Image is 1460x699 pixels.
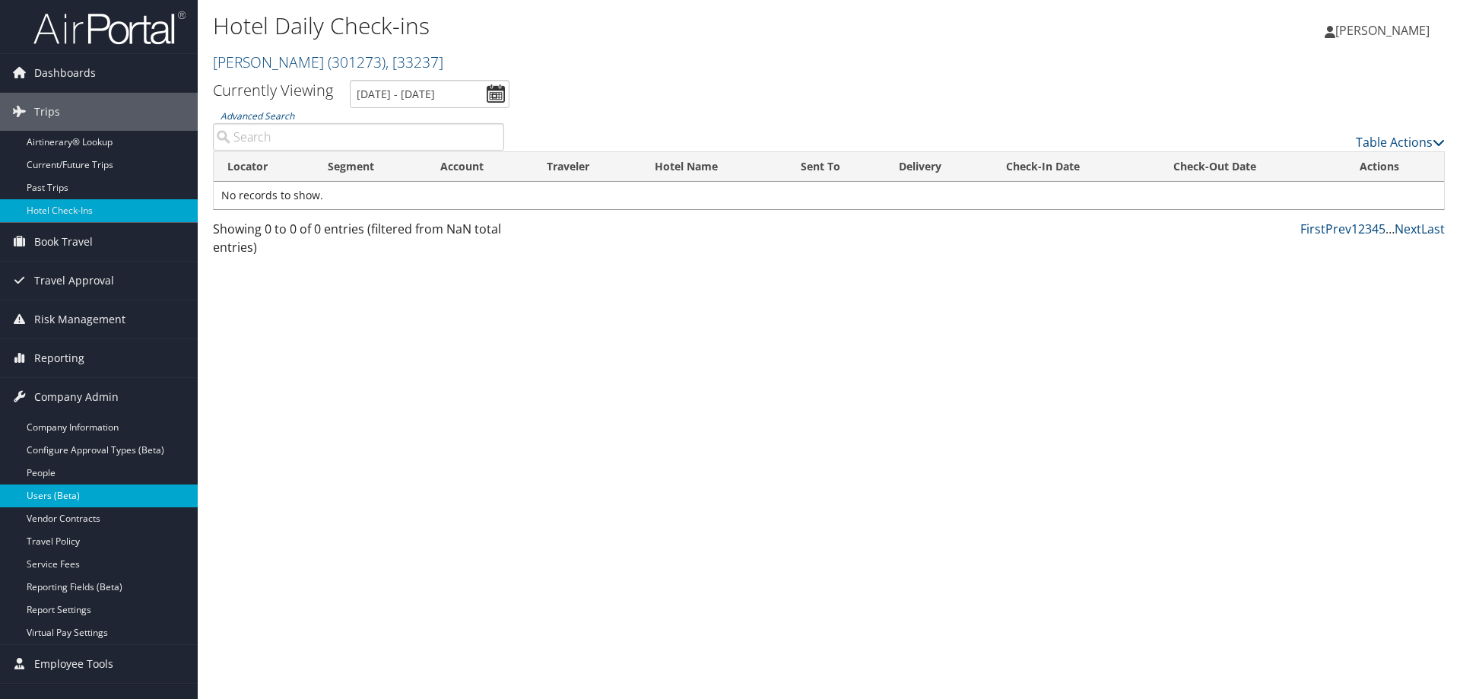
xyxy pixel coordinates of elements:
input: [DATE] - [DATE] [350,80,509,108]
a: Next [1395,221,1421,237]
th: Locator: activate to sort column ascending [214,152,314,182]
input: Advanced Search [213,123,504,151]
span: Risk Management [34,300,125,338]
h3: Currently Viewing [213,80,333,100]
a: 2 [1358,221,1365,237]
span: Company Admin [34,378,119,416]
th: Check-In Date: activate to sort column ascending [992,152,1160,182]
span: … [1385,221,1395,237]
span: Book Travel [34,223,93,261]
a: [PERSON_NAME] [213,52,443,72]
a: Table Actions [1356,134,1445,151]
span: Employee Tools [34,645,113,683]
span: Reporting [34,339,84,377]
th: Traveler: activate to sort column ascending [533,152,641,182]
th: Actions [1346,152,1444,182]
img: airportal-logo.png [33,10,186,46]
th: Check-Out Date: activate to sort column ascending [1160,152,1345,182]
a: 5 [1379,221,1385,237]
a: 1 [1351,221,1358,237]
a: Prev [1325,221,1351,237]
span: Trips [34,93,60,131]
span: Travel Approval [34,262,114,300]
span: ( 301273 ) [328,52,386,72]
a: 4 [1372,221,1379,237]
a: First [1300,221,1325,237]
a: [PERSON_NAME] [1325,8,1445,53]
span: , [ 33237 ] [386,52,443,72]
th: Segment: activate to sort column ascending [314,152,427,182]
a: Advanced Search [221,110,294,122]
a: Last [1421,221,1445,237]
td: No records to show. [214,182,1444,209]
h1: Hotel Daily Check-ins [213,10,1034,42]
th: Delivery: activate to sort column ascending [885,152,992,182]
div: Showing 0 to 0 of 0 entries (filtered from NaN total entries) [213,220,504,264]
span: Dashboards [34,54,96,92]
th: Sent To: activate to sort column ascending [787,152,885,182]
a: 3 [1365,221,1372,237]
span: [PERSON_NAME] [1335,22,1430,39]
th: Hotel Name: activate to sort column ascending [641,152,787,182]
th: Account: activate to sort column ascending [427,152,533,182]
